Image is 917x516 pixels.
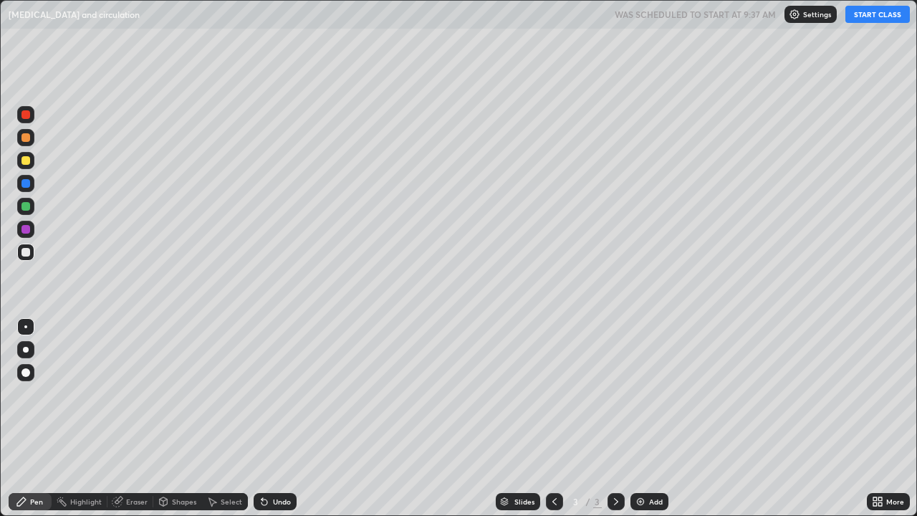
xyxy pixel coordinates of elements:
img: add-slide-button [635,496,646,507]
div: Select [221,498,242,505]
div: Highlight [70,498,102,505]
div: Pen [30,498,43,505]
img: class-settings-icons [789,9,800,20]
div: Undo [273,498,291,505]
div: 3 [569,497,583,506]
div: More [886,498,904,505]
div: / [586,497,590,506]
button: START CLASS [845,6,910,23]
p: Settings [803,11,831,18]
div: Shapes [172,498,196,505]
div: Slides [514,498,534,505]
div: Eraser [126,498,148,505]
p: [MEDICAL_DATA] and circulation [9,9,140,20]
div: Add [649,498,663,505]
div: 3 [593,495,602,508]
h5: WAS SCHEDULED TO START AT 9:37 AM [615,8,776,21]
